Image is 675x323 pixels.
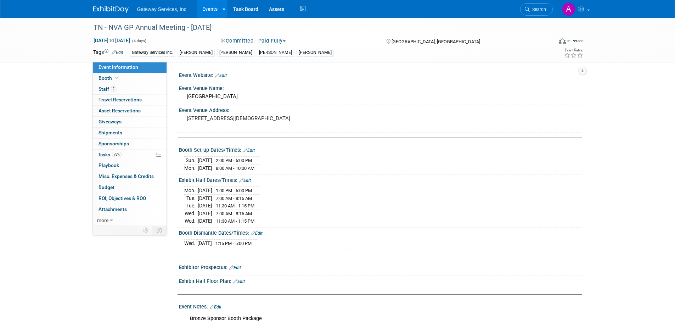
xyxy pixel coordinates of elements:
td: [DATE] [197,240,212,247]
div: Booth Set-up Dates/Times: [179,145,582,154]
a: Search [520,3,553,16]
a: Edit [251,231,263,236]
span: Event Information [99,64,138,70]
span: Asset Reservations [99,108,141,113]
span: 2:00 PM - 5:00 PM [216,158,252,163]
span: 11:30 AM - 1:15 PM [216,203,254,208]
div: Event Format [511,37,584,48]
span: Travel Reservations [99,97,142,102]
div: Event Rating [564,49,583,52]
td: Mon. [184,187,198,195]
pre: [STREET_ADDRESS][DEMOGRAPHIC_DATA] [187,115,339,122]
a: Staff2 [93,84,167,95]
div: Booth Dismantle Dates/Times: [179,228,582,237]
span: Gateway Services, Inc [137,6,186,12]
a: Misc. Expenses & Credits [93,171,167,182]
td: Sun. [184,157,198,165]
a: Edit [229,265,241,270]
td: [DATE] [198,194,212,202]
span: 78% [112,152,122,157]
span: 8:00 AM - 10:00 AM [216,166,254,171]
a: Budget [93,182,167,193]
div: Event Website: [179,70,582,79]
a: Playbook [93,160,167,171]
div: [PERSON_NAME] [217,49,254,56]
span: Attachments [99,206,127,212]
div: Exhibit Hall Floor Plan: [179,276,582,285]
td: [DATE] [198,157,212,165]
span: 1:00 PM - 5:00 PM [216,188,252,193]
div: [PERSON_NAME] [257,49,294,56]
span: Sponsorships [99,141,129,146]
a: Edit [210,305,221,310]
a: Travel Reservations [93,95,167,105]
span: Staff [99,86,116,92]
div: [PERSON_NAME] [178,49,215,56]
div: [PERSON_NAME] [297,49,334,56]
td: [DATE] [198,210,212,217]
div: Event Venue Name: [179,83,582,92]
a: more [93,215,167,226]
a: Edit [233,279,245,284]
span: (4 days) [131,39,146,43]
span: Tasks [98,152,122,157]
span: 2 [111,86,116,91]
button: Committed - Paid Fully [218,37,288,45]
a: Edit [243,148,255,153]
a: Event Information [93,62,167,73]
td: Tags [93,49,123,57]
div: [GEOGRAPHIC_DATA] [184,91,577,102]
td: Wed. [184,210,198,217]
a: ROI, Objectives & ROO [93,193,167,204]
a: Booth [93,73,167,84]
td: Wed. [184,240,197,247]
td: [DATE] [198,202,212,210]
img: Alyson Evans [562,2,575,16]
div: Gateway Services Inc. [130,49,175,56]
td: Personalize Event Tab Strip [140,226,152,235]
div: In-Person [567,38,584,44]
span: ROI, Objectives & ROO [99,195,146,201]
a: Attachments [93,204,167,215]
a: Sponsorships [93,139,167,149]
td: Tue. [184,202,198,210]
span: Misc. Expenses & Credits [99,173,154,179]
a: Giveaways [93,117,167,127]
td: Toggle Event Tabs [152,226,167,235]
b: Bronze Sponsor Booth Package [190,316,262,322]
td: [DATE] [198,217,212,225]
span: 7:00 AM - 8:15 AM [216,211,252,216]
span: more [97,217,108,223]
img: Format-Inperson.png [559,38,566,44]
span: Budget [99,184,114,190]
span: [GEOGRAPHIC_DATA], [GEOGRAPHIC_DATA] [392,39,480,44]
a: Edit [112,50,123,55]
div: TN - NVA GP Annual Meeting - [DATE] [91,21,542,34]
span: Playbook [99,162,119,168]
span: Shipments [99,130,122,135]
div: Event Venue Address: [179,105,582,114]
td: [DATE] [198,165,212,172]
img: ExhibitDay [93,6,129,13]
span: Search [530,7,546,12]
div: Event Notes: [179,301,582,311]
span: Booth [99,75,120,81]
a: Tasks78% [93,150,167,160]
td: Wed. [184,217,198,225]
a: Asset Reservations [93,106,167,116]
div: Exhibit Hall Dates/Times: [179,175,582,184]
span: to [108,38,115,43]
div: Exhibitor Prospectus: [179,262,582,271]
td: Mon. [184,165,198,172]
a: Edit [239,178,251,183]
span: 1:15 PM - 5:00 PM [215,241,252,246]
span: [DATE] [DATE] [93,37,130,44]
a: Edit [215,73,227,78]
span: 7:00 AM - 8:15 AM [216,196,252,201]
i: Booth reservation complete [115,76,119,80]
a: Shipments [93,128,167,138]
span: 11:30 AM - 1:15 PM [216,218,254,224]
span: Giveaways [99,119,122,124]
td: [DATE] [198,187,212,195]
td: Tue. [184,194,198,202]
